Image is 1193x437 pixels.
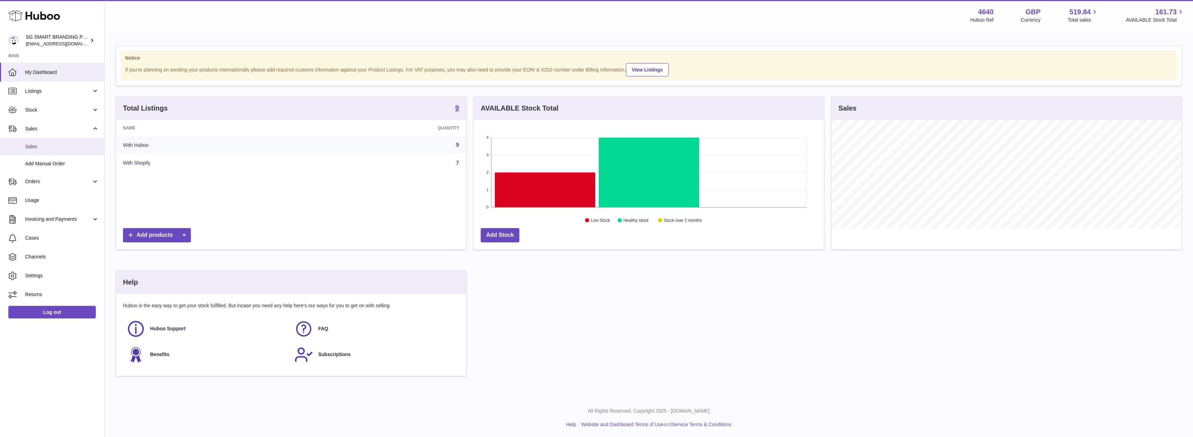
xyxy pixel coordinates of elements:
text: 2 [486,170,488,174]
a: Add Stock [481,228,519,242]
text: Healthy stock [623,218,649,223]
a: 9 [455,104,459,113]
strong: 9 [455,104,459,111]
p: All Rights Reserved. Copyright 2025 - [DOMAIN_NAME] [110,408,1187,414]
td: With Shopify [116,154,305,172]
span: Total sales [1068,17,1099,23]
span: Benefits [150,351,169,358]
a: View Listings [626,63,669,76]
span: Returns [25,291,99,298]
strong: GBP [1025,7,1040,17]
text: 3 [486,153,488,157]
a: 7 [456,160,459,166]
span: FAQ [318,325,328,332]
h3: AVAILABLE Stock Total [481,104,558,113]
span: AVAILABLE Stock Total [1126,17,1185,23]
span: Orders [25,178,92,185]
a: Subscriptions [294,345,455,364]
strong: 4640 [978,7,994,17]
a: Log out [8,306,96,318]
div: Huboo Ref [970,17,994,23]
a: 161.73 AVAILABLE Stock Total [1126,7,1185,23]
span: Invoicing and Payments [25,216,92,223]
a: Add products [123,228,191,242]
img: internalAdmin-4640@internal.huboo.com [8,35,19,46]
span: Listings [25,88,92,95]
text: 4 [486,135,488,140]
h3: Help [123,278,138,287]
span: My Dashboard [25,69,99,76]
a: FAQ [294,319,455,338]
span: Huboo Support [150,325,186,332]
span: 519.84 [1069,7,1091,17]
span: [EMAIL_ADDRESS][DOMAIN_NAME] [26,41,102,46]
span: Cases [25,235,99,241]
a: Website and Dashboard Terms of Use [581,422,664,427]
span: Sales [25,126,92,132]
th: Quantity [305,120,466,136]
text: 1 [486,188,488,192]
span: Stock [25,107,92,113]
a: 9 [456,142,459,148]
a: Help [566,422,576,427]
span: Subscriptions [318,351,350,358]
strong: Notice [125,55,1172,61]
span: Usage [25,197,99,204]
th: Name [116,120,305,136]
span: Channels [25,254,99,260]
text: 0 [486,205,488,209]
span: Add Manual Order [25,160,99,167]
li: and [579,421,731,428]
a: Service Terms & Conditions [672,422,731,427]
span: Settings [25,272,99,279]
div: SG SMART BRANDING PTE. LTD. [26,34,88,47]
text: Low Stock [591,218,610,223]
td: With Huboo [116,136,305,154]
a: Huboo Support [126,319,287,338]
div: If you're planning on sending your products internationally please add required customs informati... [125,62,1172,76]
span: Sales [25,143,99,150]
p: Huboo is the easy way to get your stock fulfilled. But incase you need any help here's our ways f... [123,302,459,309]
div: Currency [1021,17,1041,23]
h3: Sales [838,104,857,113]
text: Stock over 2 months [664,218,702,223]
a: Benefits [126,345,287,364]
h3: Total Listings [123,104,168,113]
span: 161.73 [1155,7,1177,17]
a: 519.84 Total sales [1068,7,1099,23]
